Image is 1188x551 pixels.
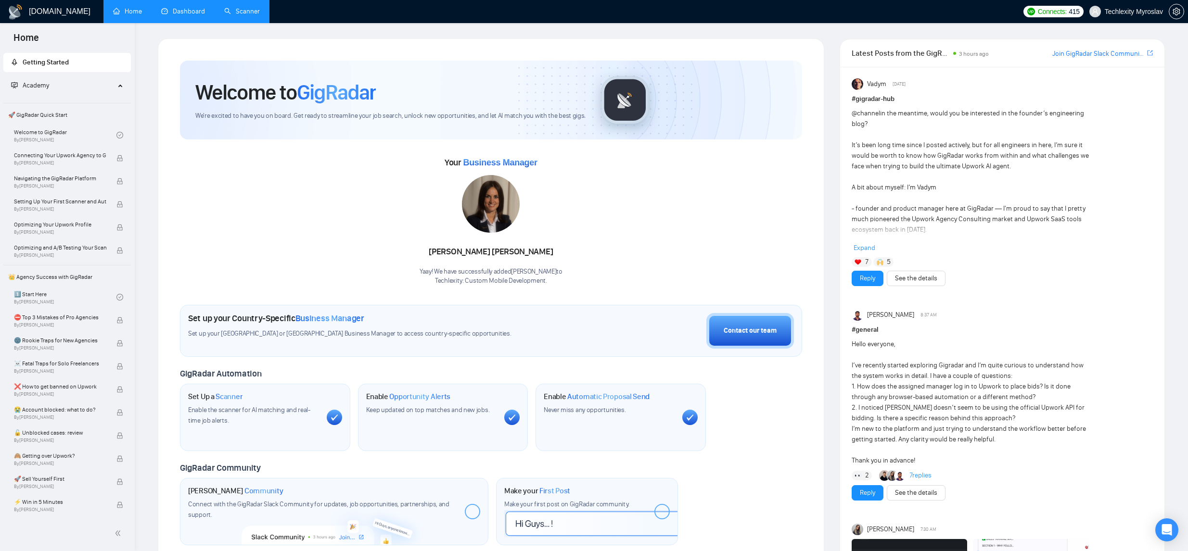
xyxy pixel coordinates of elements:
span: Opportunity Alerts [389,392,450,401]
h1: Enable [366,392,451,401]
img: Stefan [879,470,890,481]
h1: # gigradar-hub [852,94,1153,104]
span: Community [244,486,283,496]
span: By [PERSON_NAME] [14,229,106,235]
a: See the details [895,273,937,284]
div: [PERSON_NAME] [PERSON_NAME] [420,244,562,260]
button: setting [1169,4,1184,19]
span: Business Manager [463,158,537,167]
span: Optimizing and A/B Testing Your Scanner for Better Results [14,243,106,252]
button: Reply [852,485,883,501]
h1: Welcome to [195,79,376,105]
span: Navigating the GigRadar Platform [14,174,106,183]
h1: Set up your Country-Specific [188,313,364,324]
span: 2 [865,471,869,480]
span: lock [116,478,123,485]
span: fund-projection-screen [11,82,18,88]
span: ⚡ Win in 5 Minutes [14,497,106,507]
span: ⛔ Top 3 Mistakes of Pro Agencies [14,313,106,322]
span: lock [116,432,123,439]
a: setting [1169,8,1184,15]
span: 415 [1069,6,1079,17]
span: [DATE] [893,80,906,88]
span: Set up your [GEOGRAPHIC_DATA] or [GEOGRAPHIC_DATA] Business Manager to access country-specific op... [188,329,551,338]
img: gigradar-logo.png [601,76,649,124]
span: Scanner [216,392,243,401]
span: Automatic Proposal Send [567,392,650,401]
a: Reply [860,273,875,284]
span: By [PERSON_NAME] [14,160,106,166]
a: See the details [895,488,937,498]
span: double-left [115,528,124,538]
span: Make your first post on GigRadar community. [504,500,629,508]
span: By [PERSON_NAME] [14,206,106,212]
a: 7replies [909,471,932,480]
span: Connecting Your Upwork Agency to GigRadar [14,150,106,160]
span: 😭 Account blocked: what to do? [14,405,106,414]
div: in the meantime, would you be interested in the founder’s engineering blog? It’s been long time s... [852,108,1093,330]
span: Enable the scanner for AI matching and real-time job alerts. [188,406,310,425]
span: lock [116,340,123,347]
span: lock [116,455,123,462]
h1: Enable [544,392,650,401]
span: Expand [854,244,875,252]
h1: # general [852,325,1153,335]
span: ☠️ Fatal Traps for Solo Freelancers [14,359,106,368]
span: lock [116,317,123,324]
a: 1️⃣ Start HereBy[PERSON_NAME] [14,287,116,308]
span: rocket [11,59,18,65]
span: By [PERSON_NAME] [14,507,106,513]
span: lock [116,409,123,416]
img: Preet Patel [852,309,863,321]
span: 5 [887,257,891,267]
p: Techlexity: Custom Mobile Development . [420,276,562,286]
a: homeHome [113,7,142,15]
div: Yaay! We have successfully added [PERSON_NAME] to [420,267,562,286]
span: 7:30 AM [920,525,936,534]
div: Hello everyone, I’ve recently started exploring Gigradar and I’m quite curious to understand how ... [852,339,1093,466]
span: By [PERSON_NAME] [14,368,106,374]
span: 🌚 Rookie Traps for New Agencies [14,336,106,345]
span: Latest Posts from the GigRadar Community [852,47,951,59]
div: Contact our team [724,326,777,336]
img: Preet Patel [894,470,905,481]
span: Academy [11,81,49,89]
span: lock [116,363,123,370]
span: By [PERSON_NAME] [14,391,106,397]
button: Reply [852,271,883,286]
span: GigRadar [297,79,376,105]
span: We're excited to have you on board. Get ready to streamline your job search, unlock new opportuni... [195,112,586,121]
span: By [PERSON_NAME] [14,252,106,258]
span: 7 [865,257,869,267]
button: See the details [887,485,945,501]
span: By [PERSON_NAME] [14,345,106,351]
img: logo [8,4,23,20]
span: First Post [539,486,570,496]
span: lock [116,201,123,208]
a: Join GigRadar Slack Community [1052,49,1145,59]
span: Never miss any opportunities. [544,406,626,414]
span: Keep updated on top matches and new jobs. [366,406,490,414]
span: Vadym [867,79,886,89]
img: slackcommunity-bg.png [242,501,426,545]
span: By [PERSON_NAME] [14,322,106,328]
span: check-circle [116,294,123,301]
span: @channel [852,109,880,117]
img: Mariia Heshka [852,524,863,535]
span: [PERSON_NAME] [867,310,914,320]
img: 1686179957054-139.jpg [462,175,520,233]
img: Mariia Heshka [887,470,897,481]
span: ❌ How to get banned on Upwork [14,382,106,391]
button: See the details [887,271,945,286]
span: Your [445,157,537,168]
span: Connects: [1038,6,1067,17]
span: Academy [23,81,49,89]
span: GigRadar Automation [180,368,261,379]
span: export [1147,49,1153,57]
span: lock [116,247,123,254]
img: ❤️ [855,259,861,265]
button: Contact our team [706,313,794,349]
span: Optimizing Your Upwork Profile [14,220,106,229]
span: lock [116,178,123,185]
li: Getting Started [3,53,131,72]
